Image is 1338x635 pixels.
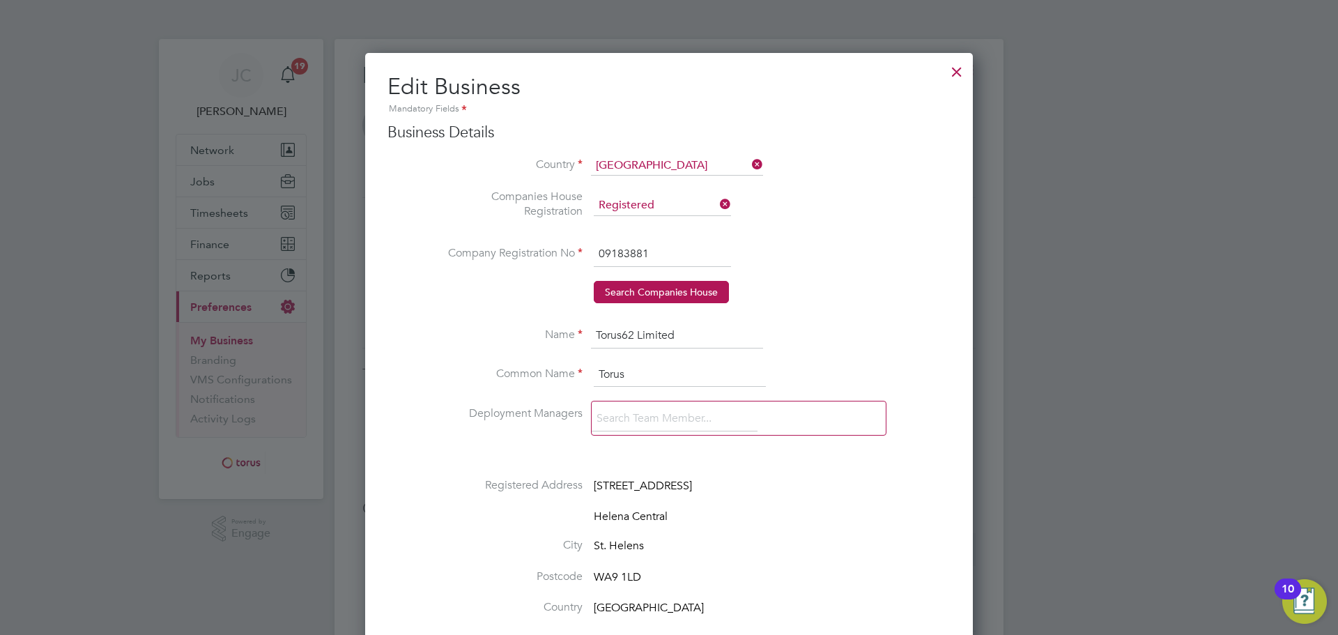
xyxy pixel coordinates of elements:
[594,539,644,553] span: St. Helens
[443,367,583,381] label: Common Name
[594,195,731,216] input: Select one
[387,72,951,117] h2: Edit Business
[594,281,729,303] button: Search Companies House
[443,328,583,342] label: Name
[592,406,758,431] input: Search Team Member...
[443,246,583,261] label: Company Registration No
[594,479,692,493] span: [STREET_ADDRESS]
[594,242,731,267] input: Enter the 8-Digit No
[387,123,951,143] h3: Business Details
[443,538,583,553] label: City
[443,600,583,615] label: Country
[1282,579,1327,624] button: Open Resource Center, 10 new notifications
[591,156,763,176] input: Search for...
[443,190,583,219] label: Companies House Registration
[443,569,583,584] label: Postcode
[387,102,951,117] div: Mandatory Fields
[443,478,583,493] label: Registered Address
[443,158,583,172] label: Country
[594,602,704,615] span: [GEOGRAPHIC_DATA]
[594,570,641,584] span: WA9 1LD
[443,406,583,421] label: Deployment Managers
[594,510,668,523] span: Helena Central
[1282,589,1294,607] div: 10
